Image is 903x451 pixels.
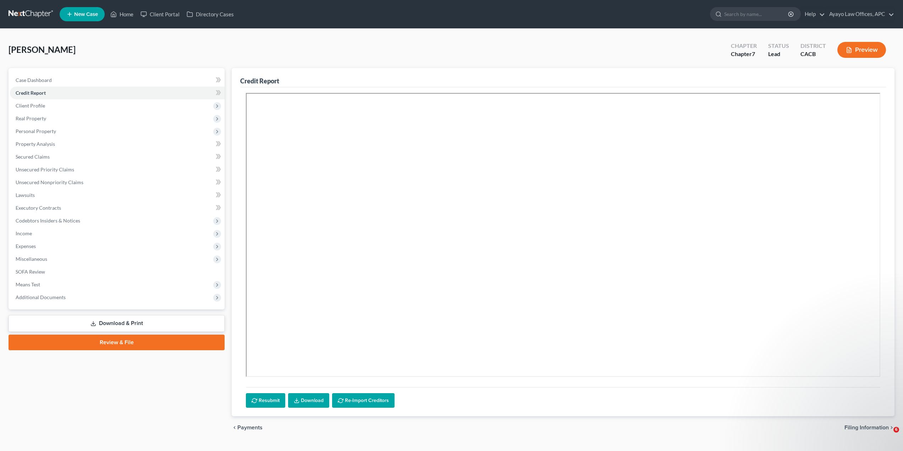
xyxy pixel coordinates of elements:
[16,115,46,121] span: Real Property
[9,315,225,332] a: Download & Print
[9,44,76,55] span: [PERSON_NAME]
[10,74,225,87] a: Case Dashboard
[16,77,52,83] span: Case Dashboard
[16,90,46,96] span: Credit Report
[10,87,225,99] a: Credit Report
[10,163,225,176] a: Unsecured Priority Claims
[10,202,225,214] a: Executory Contracts
[10,189,225,202] a: Lawsuits
[10,265,225,278] a: SOFA Review
[16,294,66,300] span: Additional Documents
[232,425,237,430] i: chevron_left
[237,425,263,430] span: Payments
[16,256,47,262] span: Miscellaneous
[800,42,826,50] div: District
[731,50,757,58] div: Chapter
[16,243,36,249] span: Expenses
[10,150,225,163] a: Secured Claims
[893,427,899,433] span: 6
[16,269,45,275] span: SOFA Review
[16,141,55,147] span: Property Analysis
[288,393,329,408] a: Download
[240,77,279,85] div: Credit Report
[826,8,894,21] a: Ayayo Law Offices, APC
[801,8,825,21] a: Help
[800,50,826,58] div: CACB
[10,138,225,150] a: Property Analysis
[768,42,789,50] div: Status
[752,50,755,57] span: 7
[731,42,757,50] div: Chapter
[332,393,395,408] button: Re-Import Creditors
[16,179,83,185] span: Unsecured Nonpriority Claims
[16,192,35,198] span: Lawsuits
[232,425,263,430] button: chevron_left Payments
[768,50,789,58] div: Lead
[16,103,45,109] span: Client Profile
[16,218,80,224] span: Codebtors Insiders & Notices
[724,7,789,21] input: Search by name...
[137,8,183,21] a: Client Portal
[16,166,74,172] span: Unsecured Priority Claims
[107,8,137,21] a: Home
[16,205,61,211] span: Executory Contracts
[16,230,32,236] span: Income
[246,393,285,408] button: Resubmit
[837,42,886,58] button: Preview
[183,8,237,21] a: Directory Cases
[9,335,225,350] a: Review & File
[10,176,225,189] a: Unsecured Nonpriority Claims
[879,427,896,444] iframe: Intercom live chat
[16,128,56,134] span: Personal Property
[16,154,50,160] span: Secured Claims
[16,281,40,287] span: Means Test
[74,12,98,17] span: New Case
